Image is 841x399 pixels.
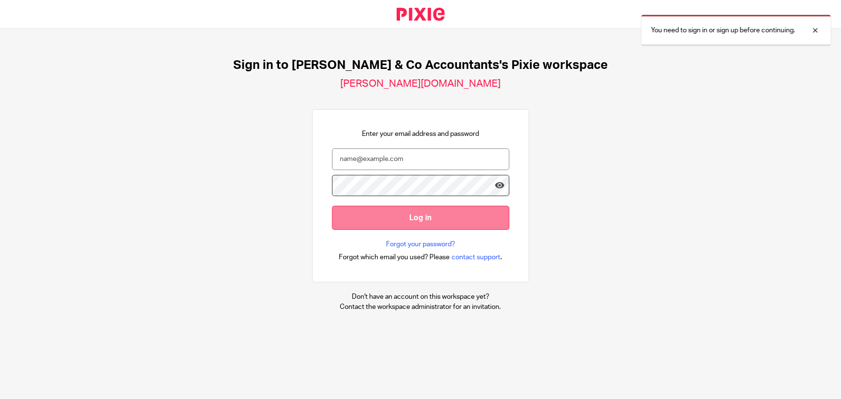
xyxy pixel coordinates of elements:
p: Enter your email address and password [362,129,479,139]
h2: [PERSON_NAME][DOMAIN_NAME] [340,78,501,90]
p: Contact the workspace administrator for an invitation. [340,302,501,312]
span: Forgot which email you used? Please [339,253,450,262]
a: Forgot your password? [386,239,455,249]
input: name@example.com [332,148,509,170]
input: Log in [332,206,509,229]
h1: Sign in to [PERSON_NAME] & Co Accountants's Pixie workspace [233,58,608,73]
p: You need to sign in or sign up before continuing. [651,26,795,35]
div: . [339,252,502,263]
p: Don't have an account on this workspace yet? [340,292,501,302]
span: contact support [452,253,500,262]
